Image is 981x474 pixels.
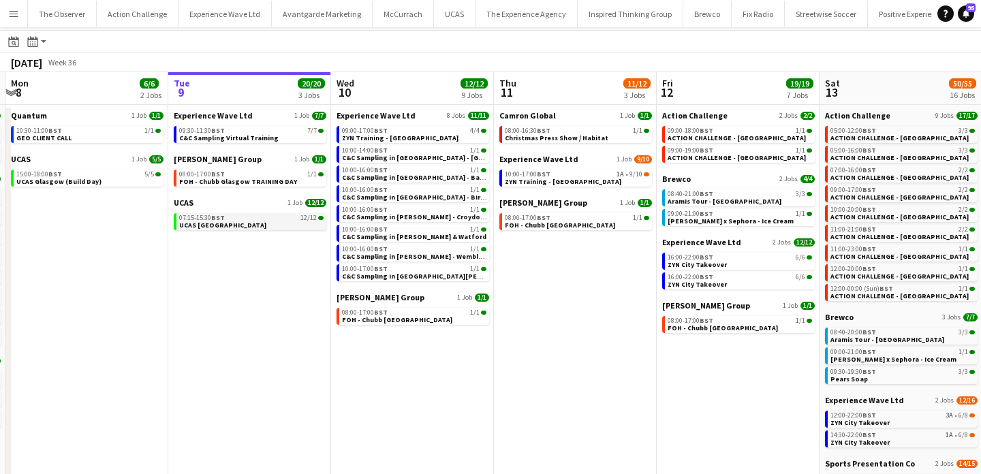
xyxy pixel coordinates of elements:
span: C&C Sampling in Dhamecha - Enfield & Watford [342,232,486,241]
div: • [830,412,975,419]
span: BST [48,170,62,178]
span: 6/8 [959,432,968,439]
span: ACTION CHALLENGE - LONDON [830,252,969,261]
span: 3A [946,412,953,419]
span: C&C Sampling in Dhamecha - Croydon & Lewisham [342,212,546,221]
span: BST [862,126,876,135]
span: 1 Job [294,112,309,120]
span: 08:00-17:00 [179,171,225,178]
span: 1/1 [470,187,480,193]
a: 05:00-12:00BST3/3ACTION CHALLENGE - [GEOGRAPHIC_DATA] [830,126,975,142]
span: ACTION CHALLENGE - LONDON [668,133,806,142]
span: 1 Job [617,155,632,163]
span: Aramis Tour - Leicester [830,335,944,344]
span: 16:00-22:00 [668,254,713,261]
a: 09:30-11:30BST7/7C&C Sampling Virtual Training [179,126,324,142]
span: Mace Group [174,154,262,164]
div: Experience Wave Ltd2 Jobs12/1612:00-22:00BST3A•6/8ZYN City Takeover14:30-22:00BST1A•6/8ZYN City T... [825,395,978,458]
a: Experience Wave Ltd2 Jobs12/12 [662,237,815,247]
span: ACTION CHALLENGE - LONDON [830,212,969,221]
span: 95 [966,3,976,12]
div: Quantum1 Job1/110:30-11:00BST1/1GEO CLIENT CALL [11,110,163,154]
span: 5/5 [144,171,154,178]
a: UCAS1 Job12/12 [174,197,326,208]
a: 09:00-21:00BST1/1[PERSON_NAME] x Sephora - Ice Cream [830,347,975,363]
a: 05:00-16:00BST3/3ACTION CHALLENGE - [GEOGRAPHIC_DATA] [830,146,975,161]
span: 1/1 [796,317,805,324]
a: [PERSON_NAME] Group1 Job1/1 [662,300,815,311]
span: C&C Sampling in Dhamecha - Liverpool [342,153,540,162]
span: 7/7 [307,127,317,134]
button: UCAS [434,1,476,27]
span: BST [700,126,713,135]
span: 1/1 [638,112,652,120]
span: 1 Job [131,112,146,120]
a: 12:00-22:00BST3A•6/8ZYN City Takeover [830,411,975,426]
span: 1 Job [620,199,635,207]
a: Experience Wave Ltd1 Job7/7 [174,110,326,121]
a: 11:00-23:00BST1/1ACTION CHALLENGE - [GEOGRAPHIC_DATA] [830,244,975,260]
span: FOH - Chubb Glasgow [668,323,778,332]
span: 3/3 [796,191,805,197]
span: Experience Wave Ltd [499,154,578,164]
span: 1/1 [144,127,154,134]
span: 1/1 [796,147,805,154]
button: Inspired Thinking Group [578,1,683,27]
button: Experience Wave Ltd [178,1,272,27]
span: 1 Job [620,112,635,120]
span: ZYN City Takeover [668,280,727,289]
a: 08:40-20:00BST3/3Aramis Tour - [GEOGRAPHIC_DATA] [830,328,975,343]
span: ZYN City Takeover [668,260,727,269]
span: 5/5 [149,155,163,163]
span: 2/2 [959,167,968,174]
span: UCAS [11,154,31,164]
span: Brewco [662,174,691,184]
span: ACTION CHALLENGE - LONDON [830,272,969,281]
span: 1/1 [470,167,480,174]
span: BST [862,411,876,420]
span: 1/1 [470,309,480,316]
span: ZYN Training - Manchester [505,177,621,186]
span: BST [374,126,388,135]
span: BST [862,430,876,439]
span: BST [700,316,713,325]
span: Experience Wave Ltd [174,110,253,121]
span: FOH - Chubb Glasgow TRAINING DAY [179,177,297,186]
span: BST [374,308,388,317]
div: • [830,432,975,439]
span: 10:00-17:00 [342,266,388,272]
span: 09:00-17:00 [342,127,388,134]
span: 2 Jobs [935,460,954,468]
a: 12:00-20:00BST1/1ACTION CHALLENGE - [GEOGRAPHIC_DATA] [830,264,975,280]
div: Action Challenge2 Jobs2/209:00-18:00BST1/1ACTION CHALLENGE - [GEOGRAPHIC_DATA]09:00-19:00BST1/1AC... [662,110,815,174]
span: 4/4 [800,175,815,183]
span: 07:15-15:30 [179,215,225,221]
span: Estée Lauder x Sephora - Ice Cream [830,355,956,364]
span: Mace Group [499,197,587,208]
span: 05:00-16:00 [830,147,876,154]
div: Brewco3 Jobs7/708:40-20:00BST3/3Aramis Tour - [GEOGRAPHIC_DATA]09:00-21:00BST1/1[PERSON_NAME] x S... [825,312,978,395]
span: 12:00-22:00 [830,412,876,419]
span: C&C Sampling in Dhamecha - Barking & Leighton [342,173,535,182]
span: 1/1 [959,349,968,355]
span: 3 Jobs [942,313,961,321]
a: 14:30-22:00BST1A•6/8ZYN City Takeover [830,430,975,446]
a: 95 [958,5,974,22]
a: 09:30-19:30BST3/3Pears Soap [830,367,975,383]
span: 1/1 [470,266,480,272]
span: 2/2 [800,112,815,120]
span: Experience Wave Ltd [662,237,741,247]
span: FOH - Chubb Glasgow [505,221,615,230]
button: Avantgarde Marketing [272,1,373,27]
div: Experience Wave Ltd1 Job7/709:30-11:30BST7/7C&C Sampling Virtual Training [174,110,326,154]
span: UCAS [174,197,193,208]
a: 08:00-17:00BST1/1FOH - Chubb [GEOGRAPHIC_DATA] [342,308,486,323]
span: BST [700,209,713,218]
span: BST [862,205,876,214]
span: 08:00-17:00 [668,317,713,324]
span: 17/17 [956,112,978,120]
span: BST [862,244,876,253]
span: 12/12 [794,238,815,247]
span: 10:00-16:00 [342,167,388,174]
span: BST [862,328,876,336]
